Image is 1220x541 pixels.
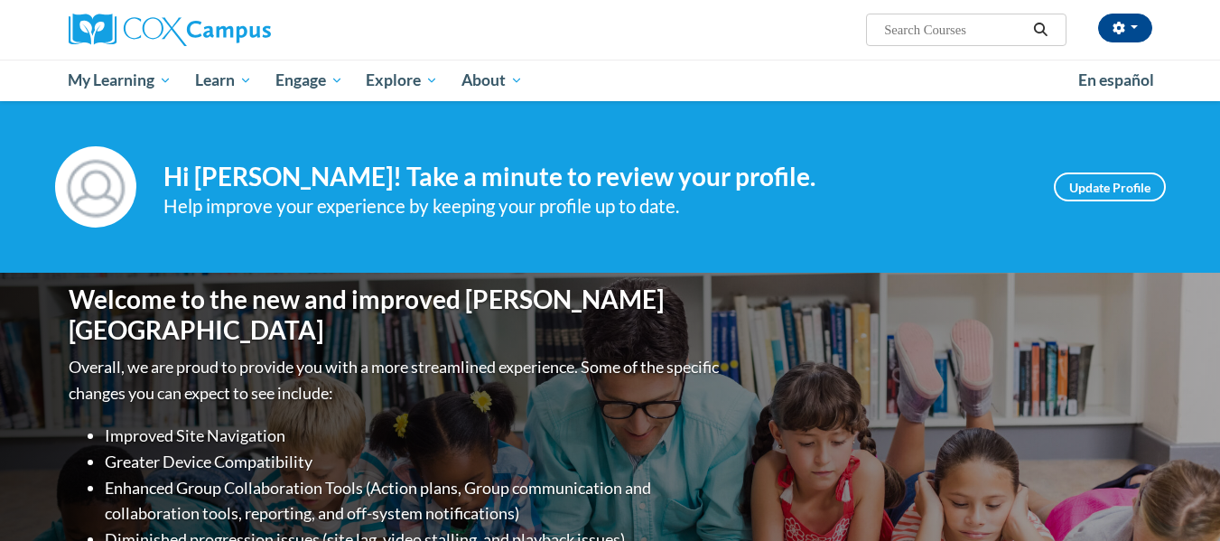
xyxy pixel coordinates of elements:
[450,60,535,101] a: About
[882,19,1027,41] input: Search Courses
[163,162,1027,192] h4: Hi [PERSON_NAME]! Take a minute to review your profile.
[1148,469,1206,527] iframe: Button to launch messaging window
[69,14,412,46] a: Cox Campus
[1066,61,1166,99] a: En español
[354,60,450,101] a: Explore
[461,70,523,91] span: About
[1098,14,1152,42] button: Account Settings
[195,70,252,91] span: Learn
[105,449,723,475] li: Greater Device Compatibility
[68,70,172,91] span: My Learning
[163,191,1027,221] div: Help improve your experience by keeping your profile up to date.
[183,60,264,101] a: Learn
[69,14,271,46] img: Cox Campus
[264,60,355,101] a: Engage
[1027,19,1054,41] button: Search
[1078,70,1154,89] span: En español
[55,146,136,228] img: Profile Image
[42,60,1179,101] div: Main menu
[105,423,723,449] li: Improved Site Navigation
[105,475,723,527] li: Enhanced Group Collaboration Tools (Action plans, Group communication and collaboration tools, re...
[69,284,723,345] h1: Welcome to the new and improved [PERSON_NAME][GEOGRAPHIC_DATA]
[69,354,723,406] p: Overall, we are proud to provide you with a more streamlined experience. Some of the specific cha...
[1054,173,1166,201] a: Update Profile
[366,70,438,91] span: Explore
[57,60,184,101] a: My Learning
[275,70,343,91] span: Engage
